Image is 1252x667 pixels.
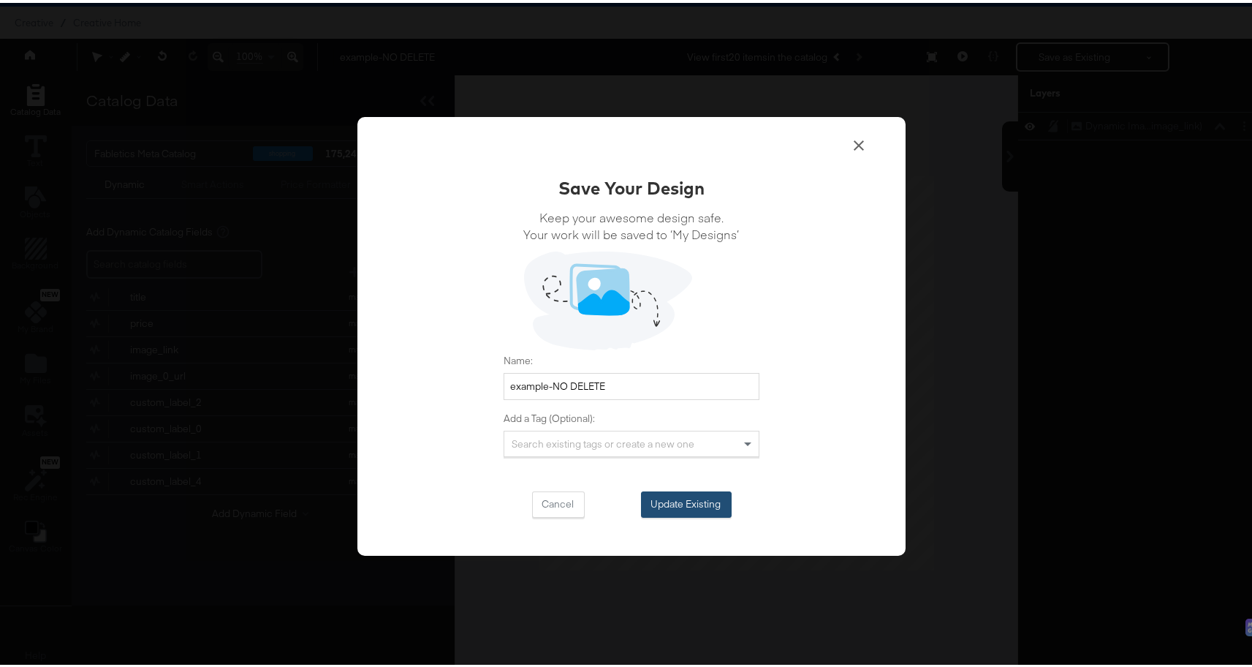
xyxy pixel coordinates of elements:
label: Name: [504,351,759,365]
label: Add a Tag (Optional): [504,409,759,423]
div: Save Your Design [558,173,705,197]
button: Update Existing [641,489,732,515]
span: Keep your awesome design safe. [524,206,740,223]
div: Search existing tags or create a new one [504,429,759,453]
span: Your work will be saved to ‘My Designs’ [524,223,740,240]
button: Cancel [532,489,585,515]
